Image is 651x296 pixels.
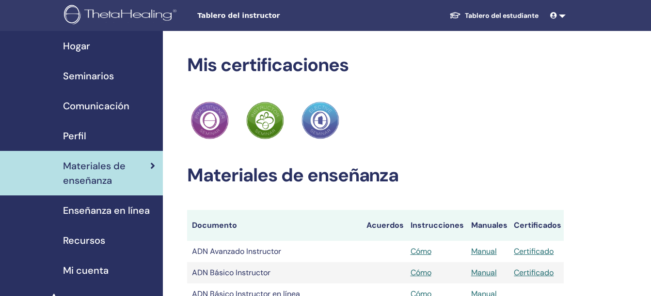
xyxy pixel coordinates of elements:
[63,99,129,113] span: Comunicación
[466,210,509,241] th: Manuales
[64,5,180,27] img: logo.png
[63,129,86,143] span: Perfil
[187,54,564,76] h2: Mis certificaciones
[63,69,114,83] span: Seminarios
[246,102,284,139] img: Practitioner
[471,246,497,256] a: Manual
[362,210,406,241] th: Acuerdos
[63,159,150,188] span: Materiales de enseñanza
[187,262,362,283] td: ADN Básico Instructor
[63,263,109,278] span: Mi cuenta
[449,11,461,19] img: graduation-cap-white.svg
[63,39,90,53] span: Hogar
[302,102,339,139] img: Practitioner
[471,267,497,278] a: Manual
[191,102,229,139] img: Practitioner
[187,210,362,241] th: Documento
[514,246,554,256] a: Certificado
[406,210,466,241] th: Instrucciones
[63,233,105,248] span: Recursos
[411,246,431,256] a: Cómo
[197,11,343,21] span: Tablero del instructor
[411,267,431,278] a: Cómo
[63,203,150,218] span: Enseñanza en línea
[187,164,564,187] h2: Materiales de enseñanza
[187,241,362,262] td: ADN Avanzado Instructor
[442,7,546,25] a: Tablero del estudiante
[509,210,564,241] th: Certificados
[514,267,554,278] a: Certificado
